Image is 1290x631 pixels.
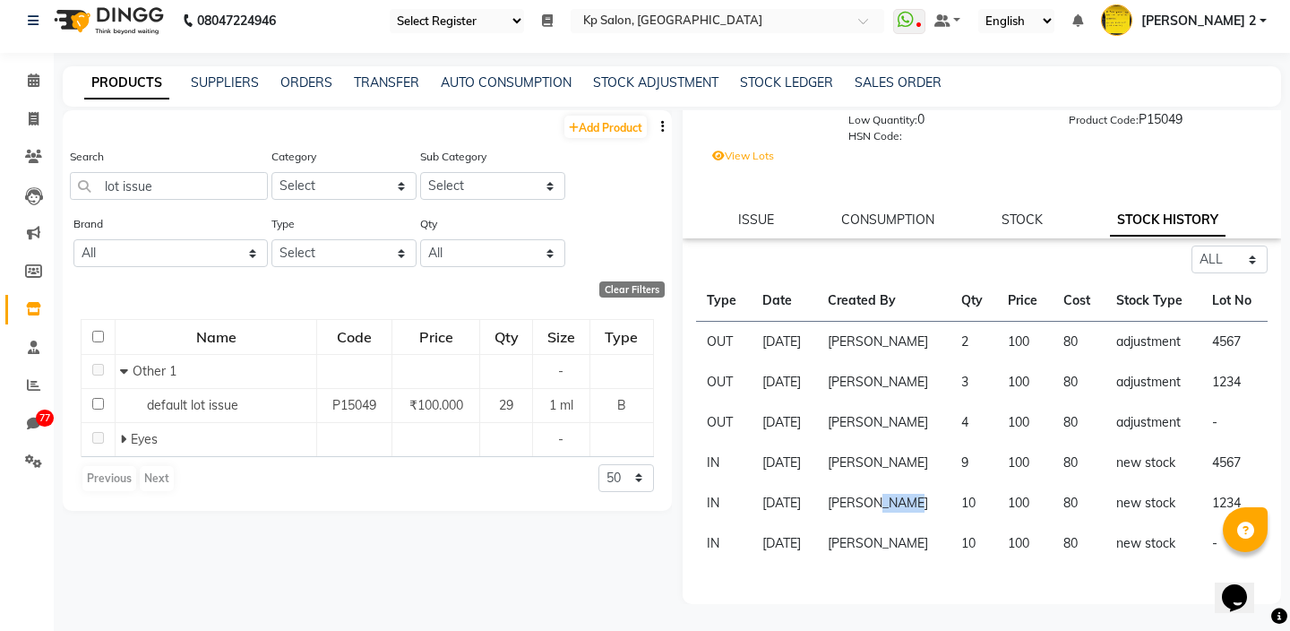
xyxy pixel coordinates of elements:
td: [DATE] [752,362,817,402]
td: 4567 [1201,443,1268,483]
a: STOCK [1002,212,1043,228]
td: - [1201,523,1268,564]
td: [DATE] [752,322,817,363]
a: PRODUCTS [84,67,169,99]
td: OUT [696,362,752,402]
td: 100 [997,362,1053,402]
td: [DATE] [752,523,817,564]
label: HSN Code: [848,128,902,144]
td: 80 [1053,362,1105,402]
span: 29 [499,397,513,413]
label: Brand [73,216,103,232]
td: 80 [1053,402,1105,443]
td: 80 [1053,443,1105,483]
span: [PERSON_NAME] 2 [1141,12,1256,30]
a: CONSUMPTION [841,212,934,228]
td: - [1201,402,1268,443]
td: 4 [950,402,997,443]
input: Search by product name or code [70,172,268,200]
label: Type [271,216,295,232]
td: OUT [696,402,752,443]
div: Type [591,321,652,353]
label: Qty [420,216,437,232]
td: [DATE] [752,402,817,443]
td: 3 [950,362,997,402]
td: [PERSON_NAME] [817,362,950,402]
span: B [617,397,626,413]
div: Clear Filters [599,281,665,298]
td: new stock [1105,523,1201,564]
label: Search [70,149,104,165]
a: Add Product [564,116,647,138]
div: Qty [481,321,531,353]
label: View Lots [712,148,774,164]
td: 9 [950,443,997,483]
td: 10 [950,523,997,564]
span: 1 ml [549,397,573,413]
td: IN [696,483,752,523]
td: [DATE] [752,443,817,483]
a: AUTO CONSUMPTION [441,74,572,91]
td: 80 [1053,322,1105,363]
td: 80 [1053,523,1105,564]
td: adjustment [1105,322,1201,363]
iframe: chat widget [1215,559,1272,613]
a: ORDERS [280,74,332,91]
img: Mokal Dhiraj 2 [1101,4,1132,36]
td: [PERSON_NAME] [817,443,950,483]
td: new stock [1105,483,1201,523]
span: Eyes [131,431,158,447]
td: IN [696,523,752,564]
td: 100 [997,402,1053,443]
td: 100 [997,483,1053,523]
div: Price [393,321,478,353]
th: Created By [817,281,950,322]
span: 77 [36,410,54,428]
th: Lot No [1201,281,1268,322]
td: IN [696,443,752,483]
label: Product Code: [1069,112,1139,128]
div: Code [318,321,391,353]
th: Date [752,281,817,322]
div: Name [116,321,315,353]
th: Qty [950,281,997,322]
td: 1234 [1201,362,1268,402]
td: OUT [696,322,752,363]
a: 77 [5,410,48,439]
span: - [558,363,563,379]
td: [DATE] [752,483,817,523]
label: Category [271,149,316,165]
a: STOCK HISTORY [1110,204,1225,237]
div: Size [534,321,589,353]
td: 80 [1053,483,1105,523]
td: [PERSON_NAME] [817,483,950,523]
a: TRANSFER [354,74,419,91]
td: adjustment [1105,402,1201,443]
td: adjustment [1105,362,1201,402]
td: [PERSON_NAME] [817,402,950,443]
td: [PERSON_NAME] [817,322,950,363]
td: 100 [997,443,1053,483]
span: P15049 [332,397,376,413]
th: Price [997,281,1053,322]
td: [PERSON_NAME] [817,523,950,564]
a: SALES ORDER [855,74,942,91]
a: SUPPLIERS [191,74,259,91]
a: STOCK LEDGER [740,74,833,91]
label: Sub Category [420,149,486,165]
span: Other 1 [133,363,176,379]
td: 1234 [1201,483,1268,523]
td: 100 [997,322,1053,363]
td: 4567 [1201,322,1268,363]
label: Low Quantity: [848,112,917,128]
td: 100 [997,523,1053,564]
td: 10 [950,483,997,523]
th: Type [696,281,752,322]
span: ₹100.000 [409,397,463,413]
td: new stock [1105,443,1201,483]
span: Collapse Row [120,363,133,379]
a: ISSUE [738,212,774,228]
div: P15049 [1069,110,1263,135]
span: - [558,431,563,447]
th: Cost [1053,281,1105,322]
